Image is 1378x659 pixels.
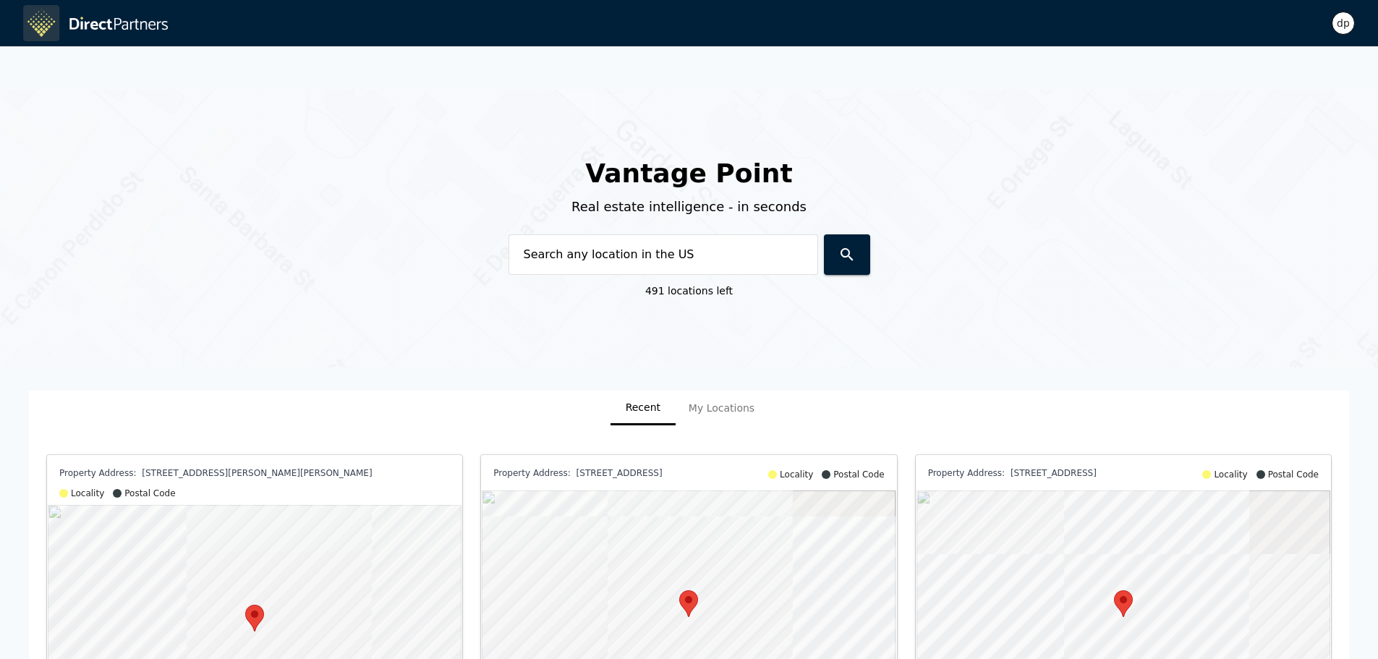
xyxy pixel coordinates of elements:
span: [STREET_ADDRESS][PERSON_NAME][PERSON_NAME] [142,468,372,478]
div: Locality [59,488,104,499]
div: Locality [768,464,813,485]
input: Search any location in the US [509,234,818,275]
img: logo-icon [23,5,168,41]
div: Postal Code [113,488,175,499]
span: Recent [626,401,660,413]
span: Property Address: [493,468,570,478]
a: My Locations [676,391,767,425]
span: Property Address: [59,468,136,478]
span: Vantage Point [585,159,792,188]
p: 491 locations left [645,275,733,298]
span: [STREET_ADDRESS] [577,468,663,478]
div: dp [1332,12,1355,35]
span: [STREET_ADDRESS] [1011,468,1097,478]
div: Postal Code [1256,464,1319,485]
span: Property Address: [928,468,1005,478]
div: Real estate intelligence - in seconds [537,197,841,217]
div: Locality [1202,464,1247,485]
div: Postal Code [822,464,884,485]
